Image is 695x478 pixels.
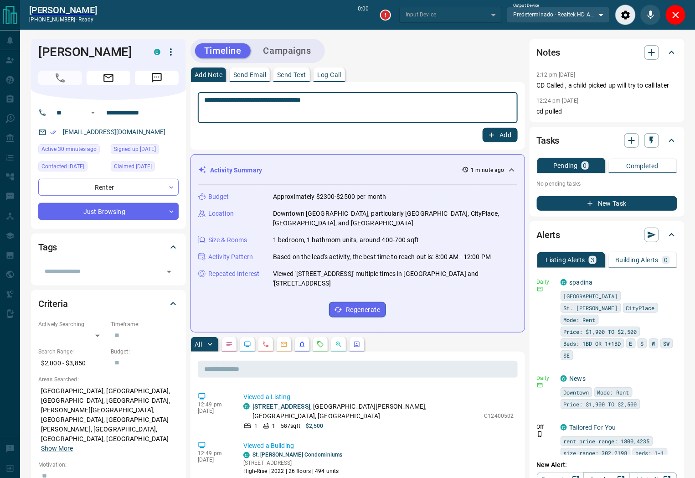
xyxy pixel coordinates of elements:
span: S [641,339,644,348]
p: Building Alerts [615,257,659,263]
svg: Email Verified [50,129,57,135]
p: Send Text [277,72,306,78]
span: rent price range: 1800,4235 [564,436,650,446]
h2: Tasks [537,133,560,148]
span: W [652,339,655,348]
p: Based on the lead's activity, the best time to reach out is: 8:00 AM - 12:00 PM [273,252,491,262]
div: Mon Sep 15 2025 [38,144,106,157]
span: beds: 1-1 [636,448,664,457]
button: Regenerate [329,302,386,317]
p: Location [208,209,234,218]
span: size range: 302,2198 [564,448,628,457]
span: Claimed [DATE] [114,162,152,171]
p: Budget: [111,348,179,356]
a: [STREET_ADDRESS] [252,403,310,410]
svg: Lead Browsing Activity [244,341,251,348]
svg: Push Notification Only [537,431,543,437]
div: Tasks [537,130,677,151]
svg: Opportunities [335,341,342,348]
h2: Tags [38,240,57,255]
h1: [PERSON_NAME] [38,45,140,59]
div: Close [665,5,686,25]
p: 2:12 pm [DATE] [537,72,576,78]
p: Downtown [GEOGRAPHIC_DATA], particularly [GEOGRAPHIC_DATA], CityPlace, [GEOGRAPHIC_DATA], and [GE... [273,209,517,228]
span: Mode: Rent [564,315,596,324]
a: [EMAIL_ADDRESS][DOMAIN_NAME] [63,128,166,135]
div: Criteria [38,293,179,315]
p: Send Email [233,72,266,78]
button: Open [163,265,175,278]
p: New Alert: [537,460,677,470]
p: C12400502 [484,412,514,420]
div: Thu Sep 11 2025 [111,161,179,174]
span: Price: $1,900 TO $2,500 [564,327,637,336]
svg: Email [537,382,543,389]
p: 1 [254,422,257,430]
span: Message [135,71,179,85]
h2: Notes [537,45,561,60]
span: SW [664,339,670,348]
p: 0:00 [358,5,369,25]
p: [DATE] [198,408,230,414]
span: Contacted [DATE] [41,162,84,171]
span: ready [78,16,94,23]
p: Areas Searched: [38,375,179,384]
span: Active 30 minutes ago [41,145,97,154]
div: Alerts [537,224,677,246]
div: condos.ca [243,403,250,410]
svg: Agent Actions [353,341,360,348]
p: CD Called , a child picked up will try to call later [537,81,677,90]
p: Listing Alerts [546,257,586,263]
h2: Alerts [537,228,561,242]
p: Pending [553,162,578,169]
p: Actively Searching: [38,320,106,328]
div: Renter [38,179,179,196]
div: Tags [38,236,179,258]
p: 587 sqft [281,422,300,430]
div: condos.ca [561,279,567,286]
div: Predeterminado - Realtek HD Audio 2nd output (Realtek(R) Audio) [507,7,610,22]
a: St. [PERSON_NAME] Condominiums [252,452,342,458]
p: Search Range: [38,348,106,356]
p: 3 [591,257,594,263]
p: $2,000 - $3,850 [38,356,106,371]
span: [GEOGRAPHIC_DATA] [564,291,618,301]
p: Add Note [195,72,222,78]
div: condos.ca [561,424,567,431]
p: 12:24 pm [DATE] [537,98,579,104]
p: Viewed '[STREET_ADDRESS]' multiple times in [GEOGRAPHIC_DATA] and '[STREET_ADDRESS] [273,269,517,288]
p: , [GEOGRAPHIC_DATA][PERSON_NAME], [GEOGRAPHIC_DATA], [GEOGRAPHIC_DATA] [252,402,480,421]
div: Thu Sep 11 2025 [38,161,106,174]
span: Beds: 1BD OR 1+1BD [564,339,621,348]
p: [STREET_ADDRESS] [243,459,342,467]
p: 1 [272,422,275,430]
svg: Calls [262,341,269,348]
svg: Listing Alerts [299,341,306,348]
p: Timeframe: [111,320,179,328]
a: spadina [570,279,593,286]
div: Just Browsing [38,203,179,220]
div: Audio Settings [615,5,636,25]
p: Log Call [317,72,341,78]
p: 12:49 pm [198,450,230,457]
p: [PHONE_NUMBER] - [29,16,97,24]
p: [GEOGRAPHIC_DATA], [GEOGRAPHIC_DATA], [GEOGRAPHIC_DATA], [GEOGRAPHIC_DATA], [PERSON_NAME][GEOGRAP... [38,384,179,456]
div: Sat Aug 02 2025 [111,144,179,157]
button: Open [88,107,98,118]
p: Size & Rooms [208,235,247,245]
p: Viewed a Listing [243,392,514,402]
p: Activity Summary [210,166,262,175]
a: News [570,375,586,382]
p: High-Rise | 2022 | 26 floors | 494 units [243,467,342,475]
p: Approximately $2300-$2500 per month [273,192,386,202]
span: St. [PERSON_NAME] [564,303,618,312]
div: condos.ca [561,375,567,382]
span: Signed up [DATE] [114,145,156,154]
span: Email [87,71,130,85]
svg: Requests [317,341,324,348]
a: [PERSON_NAME] [29,5,97,16]
h2: Criteria [38,296,68,311]
p: 0 [664,257,668,263]
p: cd pulled [537,107,677,116]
